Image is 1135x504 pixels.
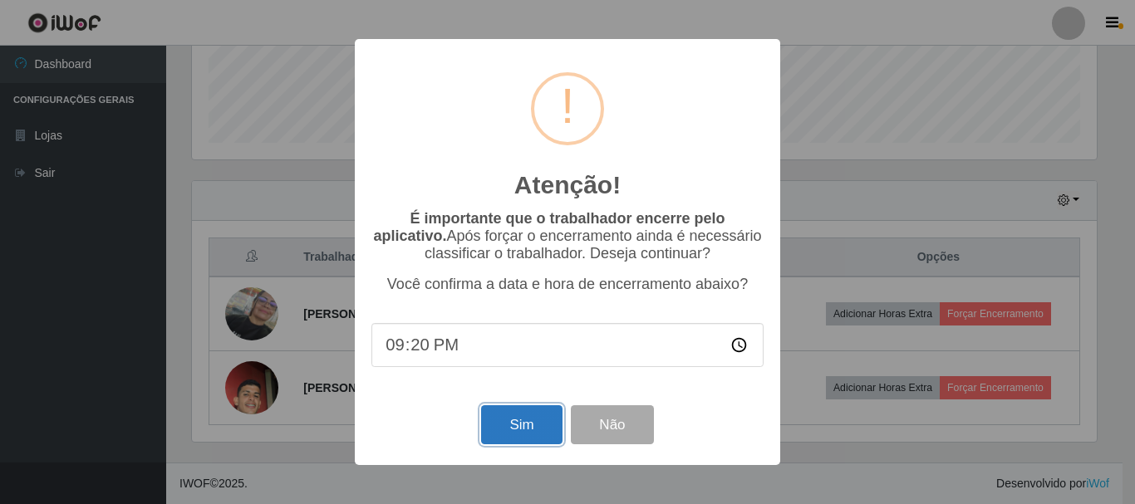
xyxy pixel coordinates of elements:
[373,210,725,244] b: É importante que o trabalhador encerre pelo aplicativo.
[481,405,562,444] button: Sim
[371,210,764,262] p: Após forçar o encerramento ainda é necessário classificar o trabalhador. Deseja continuar?
[371,276,764,293] p: Você confirma a data e hora de encerramento abaixo?
[571,405,653,444] button: Não
[514,170,621,200] h2: Atenção!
